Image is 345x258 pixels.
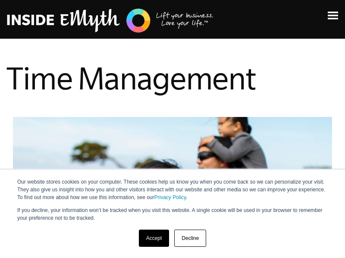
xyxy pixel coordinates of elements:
h1: Time Management [6,59,339,97]
a: Accept [139,230,169,247]
a: Privacy Policy [154,194,186,200]
p: If you decline, your information won’t be tracked when you visit this website. A single cookie wi... [17,206,328,222]
a: Decline [174,230,206,247]
img: EMyth Business Coaching [7,7,214,34]
img: Open Menu [328,12,338,19]
p: Our website stores cookies on your computer. These cookies help us know you when you come back so... [17,178,328,201]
